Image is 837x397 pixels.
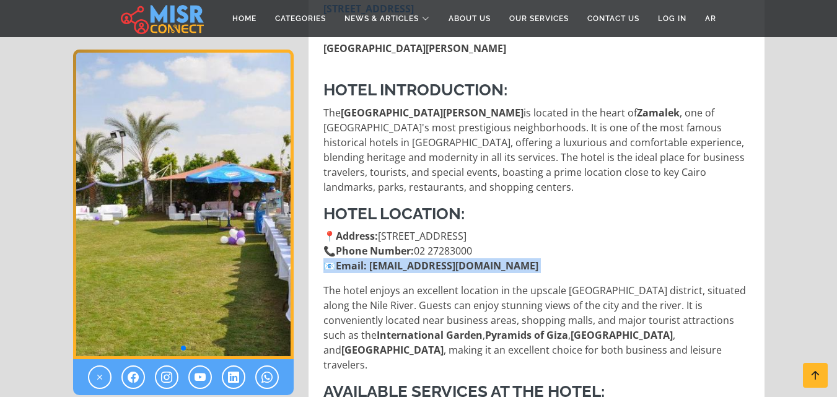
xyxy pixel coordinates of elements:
[335,7,439,30] a: News & Articles
[121,3,204,34] img: main.misr_connect
[223,7,266,30] a: Home
[439,7,500,30] a: About Us
[266,7,335,30] a: Categories
[369,259,538,273] a: [EMAIL_ADDRESS][DOMAIN_NAME]
[344,13,419,24] span: News & Articles
[377,328,483,342] strong: International Garden
[73,50,294,359] img: Cairo Marriott Hotel
[336,229,378,243] strong: Address:
[73,50,294,359] div: 2 / 3
[341,343,444,357] strong: [GEOGRAPHIC_DATA]
[485,328,568,342] strong: Pyramids of Giza
[578,7,649,30] a: Contact Us
[323,229,752,273] p: 📍 [STREET_ADDRESS] 📞 02 27283000 📧
[323,204,465,223] strong: Hotel Location:
[696,7,725,30] a: AR
[571,328,673,342] strong: [GEOGRAPHIC_DATA]
[323,105,752,194] p: The is located in the heart of , one of [GEOGRAPHIC_DATA]'s most prestigious neighborhoods. It is...
[336,244,414,258] strong: Phone Number:
[341,106,524,120] strong: [GEOGRAPHIC_DATA][PERSON_NAME]
[637,106,680,120] strong: Zamalek
[500,7,578,30] a: Our Services
[649,7,696,30] a: Log in
[323,283,752,372] p: The hotel enjoys an excellent location in the upscale [GEOGRAPHIC_DATA] district, situated along ...
[336,259,367,273] strong: Email:
[323,41,506,55] strong: [GEOGRAPHIC_DATA][PERSON_NAME]
[181,346,186,351] span: Go to slide 2
[323,81,507,99] strong: Hotel Introduction:
[191,346,196,351] span: Go to slide 3
[171,346,176,351] span: Go to slide 1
